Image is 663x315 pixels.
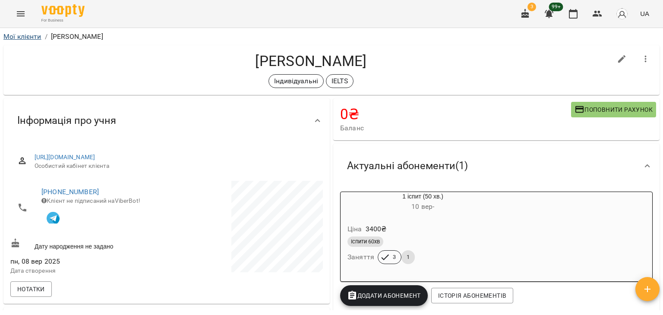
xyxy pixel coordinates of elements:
button: 1 іспит (50 хв.)10 вер- Ціна3400₴Іспити 60хвЗаняття31 [341,192,505,274]
button: Menu [10,3,31,24]
span: For Business [41,18,85,23]
button: Додати Абонемент [340,285,428,306]
button: Історія абонементів [431,288,513,303]
h6: Заняття [347,251,374,263]
div: IELTS [326,74,354,88]
img: avatar_s.png [616,8,628,20]
a: [PHONE_NUMBER] [41,188,99,196]
div: Інформація про учня [3,98,330,143]
p: IELTS [331,76,348,86]
span: 3 [527,3,536,11]
li: / [45,31,47,42]
img: Voopty Logo [41,4,85,17]
span: 1 [401,253,415,261]
h4: [PERSON_NAME] [10,52,612,70]
span: Баланс [340,123,571,133]
img: Telegram [47,212,60,225]
span: UA [640,9,649,18]
span: Особистий кабінет клієнта [35,162,316,170]
span: Додати Абонемент [347,290,421,301]
h6: Ціна [347,223,362,235]
div: Дату народження не задано [9,236,167,252]
p: [PERSON_NAME] [51,31,103,42]
h4: 0 ₴ [340,105,571,123]
p: Дата створення [10,267,165,275]
button: Поповнити рахунок [571,102,656,117]
span: Історія абонементів [438,290,506,301]
a: Мої клієнти [3,32,41,41]
span: 10 вер - [411,202,434,211]
span: 3 [388,253,401,261]
div: Індивідуальні [268,74,324,88]
span: Нотатки [17,284,45,294]
span: пн, 08 вер 2025 [10,256,165,267]
button: UA [637,6,653,22]
nav: breadcrumb [3,31,660,42]
span: Інформація про учня [17,114,116,127]
span: Поповнити рахунок [575,104,653,115]
span: Актуальні абонементи ( 1 ) [347,159,468,173]
a: [URL][DOMAIN_NAME] [35,154,95,161]
button: Нотатки [10,281,52,297]
p: 3400 ₴ [366,224,387,234]
div: 1 іспит (50 хв.) [341,192,505,213]
button: Клієнт підписаний на VooptyBot [41,205,65,229]
span: Іспити 60хв [347,238,383,246]
span: Клієнт не підписаний на ViberBot! [41,197,140,204]
div: Актуальні абонементи(1) [333,144,660,188]
span: 99+ [549,3,563,11]
p: Індивідуальні [274,76,318,86]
